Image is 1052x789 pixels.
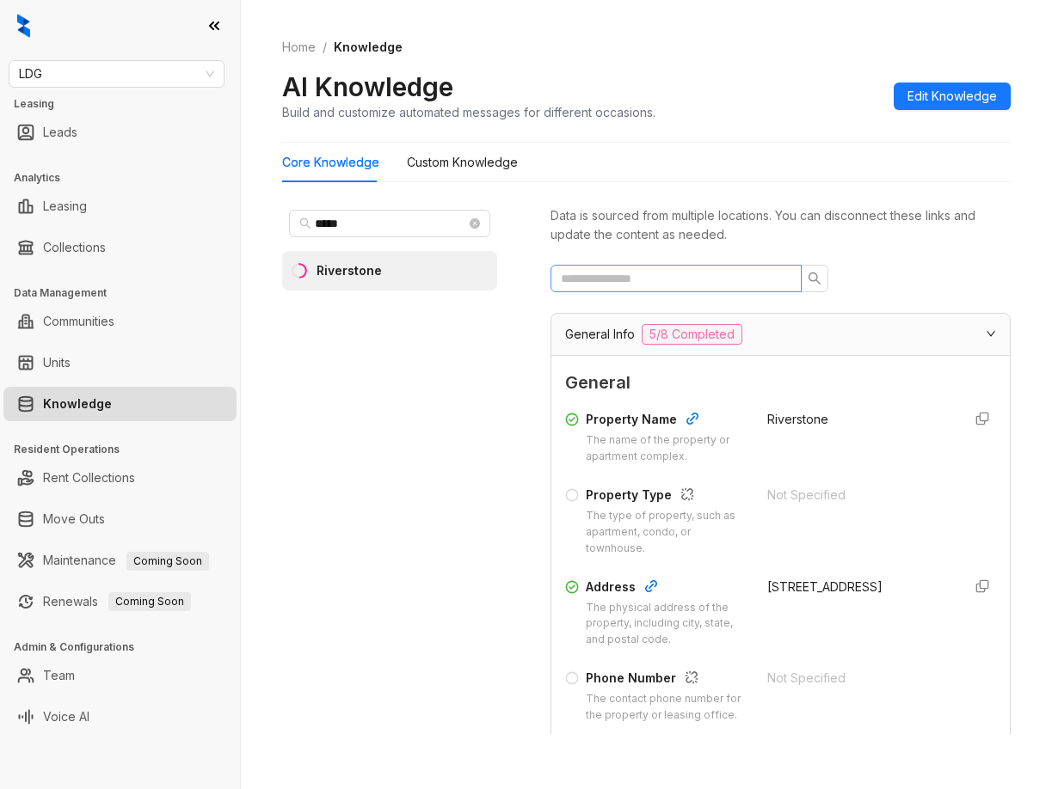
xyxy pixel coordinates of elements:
[586,669,747,691] div: Phone Number
[14,442,240,457] h3: Resident Operations
[43,461,135,495] a: Rent Collections
[767,669,949,688] div: Not Specified
[14,96,240,112] h3: Leasing
[470,218,480,229] span: close-circle
[43,700,89,734] a: Voice AI
[334,40,403,54] span: Knowledge
[317,261,382,280] div: Riverstone
[14,170,240,186] h3: Analytics
[282,70,453,103] h2: AI Knowledge
[565,325,635,344] span: General Info
[43,304,114,339] a: Communities
[551,206,1011,244] div: Data is sourced from multiple locations. You can disconnect these links and update the content as...
[407,153,518,172] div: Custom Knowledge
[43,658,75,693] a: Team
[299,217,311,229] span: search
[3,461,237,495] li: Rent Collections
[586,691,747,724] div: The contact phone number for the property or leasing office.
[894,83,1011,110] button: Edit Knowledge
[279,38,319,57] a: Home
[907,87,997,106] span: Edit Knowledge
[43,115,77,150] a: Leads
[767,578,949,596] div: [STREET_ADDRESS]
[3,346,237,380] li: Units
[323,38,327,57] li: /
[43,346,71,380] a: Units
[3,387,237,421] li: Knowledge
[586,508,747,557] div: The type of property, such as apartment, condo, or townhouse.
[282,103,655,121] div: Build and customize automated messages for different occasions.
[43,189,87,223] a: Leasing
[3,658,237,693] li: Team
[767,412,828,426] span: Riverstone
[3,584,237,619] li: Renewals
[986,328,996,339] span: expanded
[586,432,747,465] div: The name of the property or apartment complex.
[808,272,821,285] span: search
[43,230,106,265] a: Collections
[108,592,191,611] span: Coming Soon
[17,14,30,38] img: logo
[586,578,747,600] div: Address
[3,230,237,265] li: Collections
[3,502,237,536] li: Move Outs
[551,314,1010,355] div: General Info5/8 Completed
[3,189,237,223] li: Leasing
[586,600,747,649] div: The physical address of the property, including city, state, and postal code.
[43,502,105,536] a: Move Outs
[565,370,996,396] span: General
[126,552,209,571] span: Coming Soon
[586,410,747,432] div: Property Name
[14,639,240,655] h3: Admin & Configurations
[3,304,237,339] li: Communities
[767,486,949,505] div: Not Specified
[43,387,112,421] a: Knowledge
[14,285,240,301] h3: Data Management
[586,486,747,508] div: Property Type
[3,543,237,578] li: Maintenance
[642,324,742,345] span: 5/8 Completed
[3,700,237,734] li: Voice AI
[282,153,379,172] div: Core Knowledge
[19,61,214,87] span: LDG
[43,584,191,619] a: RenewalsComing Soon
[3,115,237,150] li: Leads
